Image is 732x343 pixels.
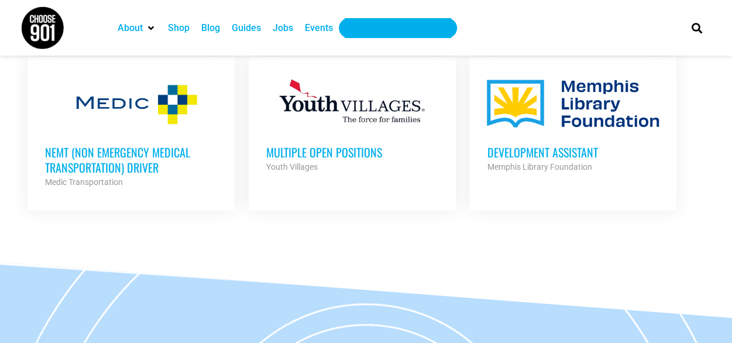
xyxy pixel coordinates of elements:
[487,145,659,160] h3: Development Assistant
[201,21,220,35] a: Blog
[469,57,676,191] a: Development Assistant Memphis Library Foundation
[266,162,318,171] strong: Youth Villages
[232,21,261,35] a: Guides
[305,21,333,35] a: Events
[687,18,706,37] div: Search
[168,21,190,35] a: Shop
[45,177,123,187] strong: Medic Transportation
[249,57,456,191] a: Multiple Open Positions Youth Villages
[28,57,235,207] a: NEMT (Non Emergency Medical Transportation) Driver Medic Transportation
[487,162,592,171] strong: Memphis Library Foundation
[112,18,671,38] nav: Main nav
[45,145,217,175] h3: NEMT (Non Emergency Medical Transportation) Driver
[118,21,143,35] a: About
[266,145,438,160] h3: Multiple Open Positions
[273,21,293,35] a: Jobs
[112,18,162,38] div: About
[350,21,445,35] a: Get Choose901 Emails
